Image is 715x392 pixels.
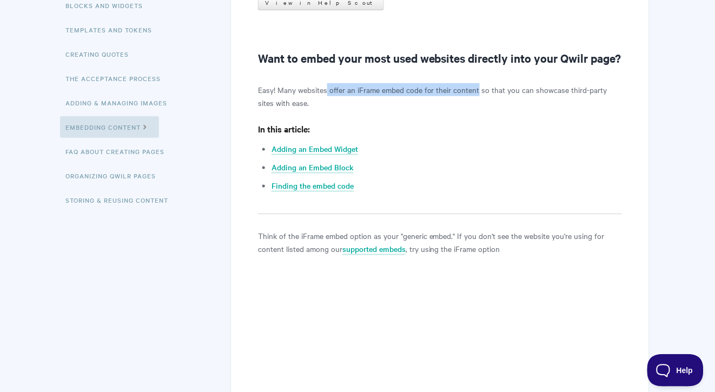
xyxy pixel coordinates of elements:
a: Adding & Managing Images [65,92,175,114]
a: Creating Quotes [65,43,137,65]
a: Templates and Tokens [65,19,160,41]
a: supported embeds [342,243,406,255]
p: Think of the iFrame embed option as your "generic embed." If you don't see the website you're usi... [258,229,622,255]
a: Organizing Qwilr Pages [65,165,164,187]
a: Storing & Reusing Content [65,189,176,211]
a: Embedding Content [60,116,159,138]
strong: In this article: [258,123,310,135]
h2: Want to embed your most used websites directly into your Qwilr page? [258,49,622,67]
a: FAQ About Creating Pages [65,141,173,162]
a: Adding an Embed Widget [272,143,358,155]
a: Finding the embed code [272,180,354,192]
iframe: Toggle Customer Support [647,354,704,387]
a: The Acceptance Process [65,68,169,89]
a: Adding an Embed Block [272,162,354,174]
p: Easy! Many websites offer an iFrame embed code for their content so that you can showcase third-p... [258,83,622,109]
